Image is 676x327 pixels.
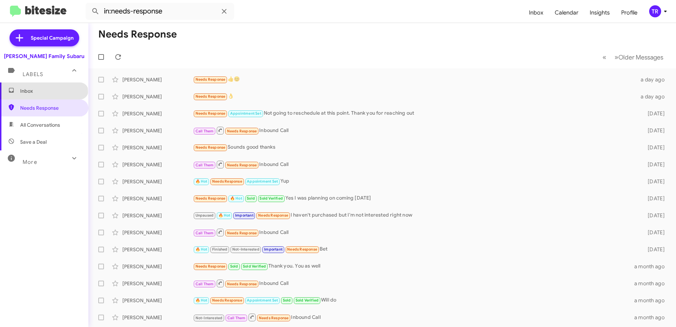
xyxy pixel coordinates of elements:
div: I haven't purchased but I'm not interested right now [193,211,636,219]
div: Bet [193,245,636,253]
div: Inbound Call [193,313,634,322]
div: Sounds good thanks [193,143,636,151]
div: [PERSON_NAME] [122,280,193,287]
span: Call Them [196,163,214,167]
div: 👌 [193,92,636,101]
div: Yup [193,177,636,185]
span: Appointment Set [247,179,278,184]
div: Not going to reschedule at this point. Thank you for reaching out [193,109,636,117]
span: Call Them [196,129,214,133]
button: TR [643,5,668,17]
span: Needs Response [196,264,226,269]
span: » [614,53,618,62]
div: [PERSON_NAME] [122,178,193,185]
a: Special Campaign [10,29,79,46]
span: Appointment Set [247,298,278,303]
a: Calendar [549,2,584,23]
span: More [23,159,37,165]
span: Call Them [227,316,246,320]
span: Sold Verified [243,264,266,269]
a: Profile [616,2,643,23]
button: Next [610,50,668,64]
div: [DATE] [636,127,670,134]
span: Unpaused [196,213,214,218]
span: Labels [23,71,43,78]
span: 🔥 Hot [218,213,231,218]
span: Needs Response [20,104,80,111]
div: Inbound Call [193,279,634,288]
input: Search [86,3,234,20]
span: Save a Deal [20,138,47,145]
div: a day ago [636,93,670,100]
span: Important [264,247,282,252]
div: Yes I was planning on coming [DATE] [193,194,636,202]
div: [PERSON_NAME] [122,297,193,304]
div: [PERSON_NAME] [122,161,193,168]
div: a month ago [634,263,670,270]
span: Important [235,213,253,218]
span: Needs Response [227,231,257,235]
span: Older Messages [618,53,663,61]
div: [DATE] [636,212,670,219]
div: Inbound Call [193,228,636,237]
div: TR [649,5,661,17]
button: Previous [598,50,611,64]
div: a month ago [634,297,670,304]
div: a day ago [636,76,670,83]
span: Needs Response [196,77,226,82]
span: Sold [247,196,255,201]
span: All Conversations [20,121,60,128]
span: Call Them [196,282,214,286]
span: Special Campaign [31,34,74,41]
span: Needs Response [196,111,226,116]
div: [DATE] [636,195,670,202]
a: Insights [584,2,616,23]
div: [PERSON_NAME] [122,127,193,134]
span: 🔥 Hot [196,247,208,252]
span: Needs Response [227,129,257,133]
span: Needs Response [259,316,289,320]
div: [DATE] [636,144,670,151]
div: [DATE] [636,229,670,236]
span: Call Them [196,231,214,235]
span: Inbox [20,87,80,94]
div: Thank you. You as well [193,262,634,270]
div: [PERSON_NAME] [122,144,193,151]
span: Not-Interested [196,316,223,320]
span: « [602,53,606,62]
span: Not-Interested [232,247,260,252]
div: [PERSON_NAME] [122,76,193,83]
span: 🔥 Hot [196,179,208,184]
h1: Needs Response [98,29,177,40]
span: Sold Verified [260,196,283,201]
div: Inbound Call [193,160,636,169]
div: [PERSON_NAME] [122,229,193,236]
div: Inbound Call [193,126,636,135]
span: Needs Response [227,282,257,286]
div: [DATE] [636,110,670,117]
div: a month ago [634,280,670,287]
span: Needs Response [258,213,288,218]
span: Needs Response [287,247,317,252]
span: Needs Response [196,145,226,150]
div: [PERSON_NAME] [122,212,193,219]
div: [PERSON_NAME] [122,93,193,100]
div: [PERSON_NAME] Family Subaru [4,53,84,60]
span: Needs Response [227,163,257,167]
div: [PERSON_NAME] [122,110,193,117]
div: [DATE] [636,246,670,253]
span: 🔥 Hot [230,196,242,201]
div: [DATE] [636,178,670,185]
div: [DATE] [636,161,670,168]
span: 🔥 Hot [196,298,208,303]
span: Needs Response [196,196,226,201]
div: [PERSON_NAME] [122,314,193,321]
span: Needs Response [196,94,226,99]
div: [PERSON_NAME] [122,195,193,202]
span: Needs Response [212,179,242,184]
span: Appointment Set [230,111,261,116]
div: a month ago [634,314,670,321]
